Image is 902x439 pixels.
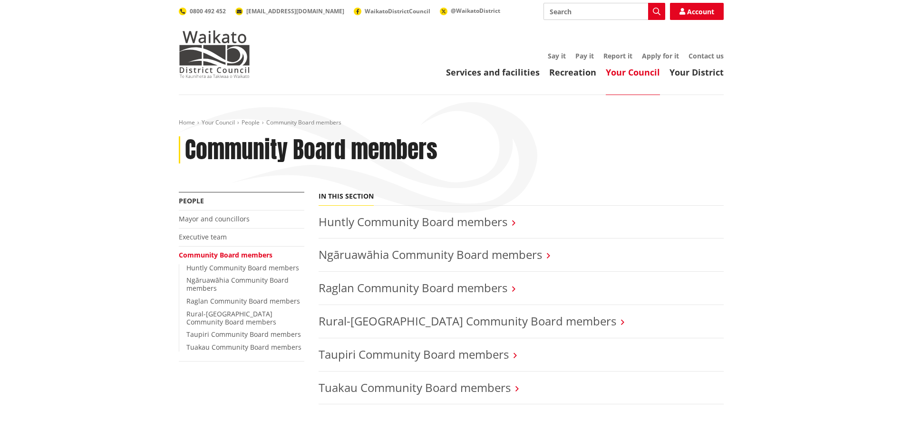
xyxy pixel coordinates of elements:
span: @WaikatoDistrict [451,7,500,15]
a: People [242,118,260,126]
a: People [179,196,204,205]
a: Say it [548,51,566,60]
nav: breadcrumb [179,119,724,127]
a: Tuakau Community Board members [319,380,511,395]
span: [EMAIL_ADDRESS][DOMAIN_NAME] [246,7,344,15]
a: Huntly Community Board members [319,214,507,229]
a: Huntly Community Board members [186,263,299,272]
a: Apply for it [642,51,679,60]
a: Raglan Community Board members [186,296,300,305]
a: Taupiri Community Board members [186,330,301,339]
a: Pay it [575,51,594,60]
a: Rural-[GEOGRAPHIC_DATA] Community Board members [319,313,616,329]
a: Raglan Community Board members [319,280,507,296]
a: Ngāruawāhia Community Board members [186,276,289,293]
span: WaikatoDistrictCouncil [365,7,430,15]
a: Your Council [606,67,660,78]
a: [EMAIL_ADDRESS][DOMAIN_NAME] [235,7,344,15]
h5: In this section [319,192,374,200]
input: Search input [543,3,665,20]
a: Services and facilities [446,67,540,78]
a: @WaikatoDistrict [440,7,500,15]
a: Report it [603,51,632,60]
span: 0800 492 452 [190,7,226,15]
a: Recreation [549,67,596,78]
a: Tuakau Community Board members [186,343,301,352]
a: Mayor and councillors [179,214,250,223]
img: Waikato District Council - Te Kaunihera aa Takiwaa o Waikato [179,30,250,78]
a: 0800 492 452 [179,7,226,15]
a: Community Board members [179,250,272,259]
h1: Community Board members [185,136,437,164]
a: WaikatoDistrictCouncil [354,7,430,15]
a: Taupiri Community Board members [319,346,509,362]
a: Your Council [202,118,235,126]
a: Your District [669,67,724,78]
a: Rural-[GEOGRAPHIC_DATA] Community Board members [186,309,276,326]
span: Community Board members [266,118,341,126]
a: Home [179,118,195,126]
a: Ngāruawāhia Community Board members [319,247,542,262]
a: Contact us [689,51,724,60]
a: Executive team [179,232,227,241]
a: Account [670,3,724,20]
